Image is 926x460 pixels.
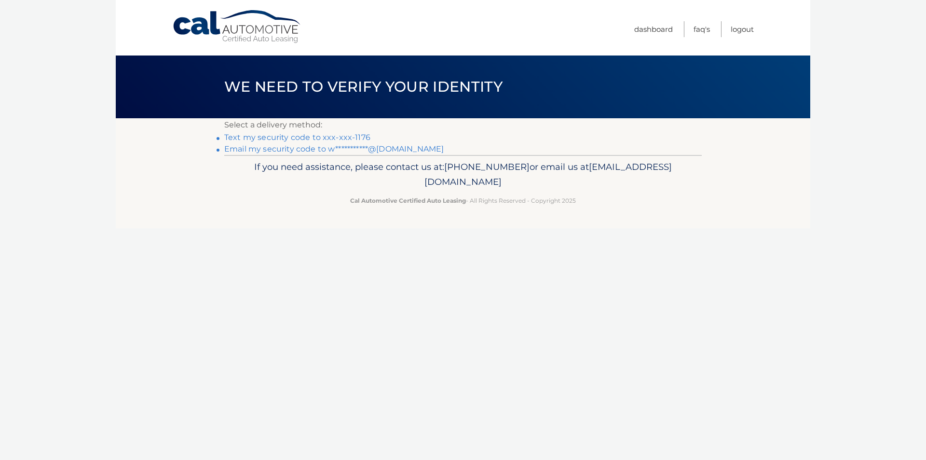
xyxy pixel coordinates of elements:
[634,21,673,37] a: Dashboard
[231,195,695,206] p: - All Rights Reserved - Copyright 2025
[172,10,302,44] a: Cal Automotive
[231,159,695,190] p: If you need assistance, please contact us at: or email us at
[350,197,466,204] strong: Cal Automotive Certified Auto Leasing
[731,21,754,37] a: Logout
[444,161,530,172] span: [PHONE_NUMBER]
[224,118,702,132] p: Select a delivery method:
[224,133,370,142] a: Text my security code to xxx-xxx-1176
[224,78,503,96] span: We need to verify your identity
[694,21,710,37] a: FAQ's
